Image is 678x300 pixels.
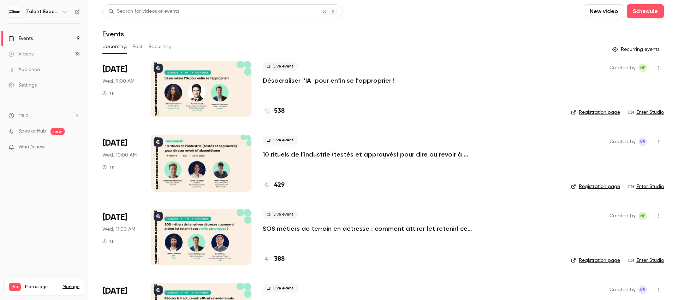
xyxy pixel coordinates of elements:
[640,212,645,220] span: NF
[609,64,636,72] span: Created by
[629,257,664,264] a: Enter Studio
[263,136,298,145] span: Live event
[8,35,33,42] div: Events
[263,76,394,85] a: Désacraliser l’IA pour enfin se l’approprier !
[629,183,664,190] a: Enter Studio
[571,257,620,264] a: Registration page
[50,128,65,135] span: new
[274,254,285,264] h4: 388
[627,4,664,18] button: Schedule
[263,181,285,190] a: 429
[102,41,127,52] button: Upcoming
[132,41,143,52] button: Past
[274,181,285,190] h4: 429
[102,212,127,223] span: [DATE]
[638,137,647,146] span: Victoire Baba
[640,286,646,294] span: VB
[102,64,127,75] span: [DATE]
[102,164,114,170] div: 1 h
[263,284,298,293] span: Live event
[18,143,45,151] span: What's new
[102,137,127,149] span: [DATE]
[609,137,636,146] span: Created by
[609,44,664,55] button: Recurring events
[8,82,37,89] div: Settings
[18,128,46,135] a: SpeakerHub
[263,106,285,116] a: 538
[9,6,20,17] img: Talent Experience Masterclass
[8,112,80,119] li: help-dropdown-opener
[609,212,636,220] span: Created by
[609,286,636,294] span: Created by
[25,284,58,290] span: Plan usage
[102,135,139,191] div: Oct 15 Wed, 10:00 AM (Europe/Paris)
[102,152,137,159] span: Wed, 10:00 AM
[9,283,21,291] span: Pro
[148,41,172,52] button: Recurring
[8,66,40,73] div: Audience
[274,106,285,116] h4: 538
[263,150,475,159] a: 10 rituels de l’industrie (testés et approuvés) pour dire au revoir à l’absentéisme
[638,64,647,72] span: Noémie Forcella
[71,144,80,151] iframe: Noticeable Trigger
[102,209,139,265] div: Oct 15 Wed, 11:00 AM (Europe/Paris)
[640,64,645,72] span: NF
[638,286,647,294] span: Victoire Baba
[102,90,114,96] div: 1 h
[263,224,475,233] a: SOS métiers de terrain en détresse : comment attirer (et retenir) ces profils pénuriques ?
[102,78,135,85] span: Wed, 9:00 AM
[638,212,647,220] span: Noémie Forcella
[102,239,114,244] div: 1 h
[263,254,285,264] a: 388
[26,8,59,15] h6: Talent Experience Masterclass
[571,183,620,190] a: Registration page
[102,286,127,297] span: [DATE]
[629,109,664,116] a: Enter Studio
[18,112,29,119] span: Help
[63,284,79,290] a: Manage
[102,30,124,38] h1: Events
[584,4,624,18] button: New video
[108,8,179,15] div: Search for videos or events
[102,226,135,233] span: Wed, 11:00 AM
[263,210,298,219] span: Live event
[8,51,34,58] div: Videos
[571,109,620,116] a: Registration page
[640,137,646,146] span: VB
[102,61,139,117] div: Oct 15 Wed, 9:00 AM (Europe/Paris)
[263,62,298,71] span: Live event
